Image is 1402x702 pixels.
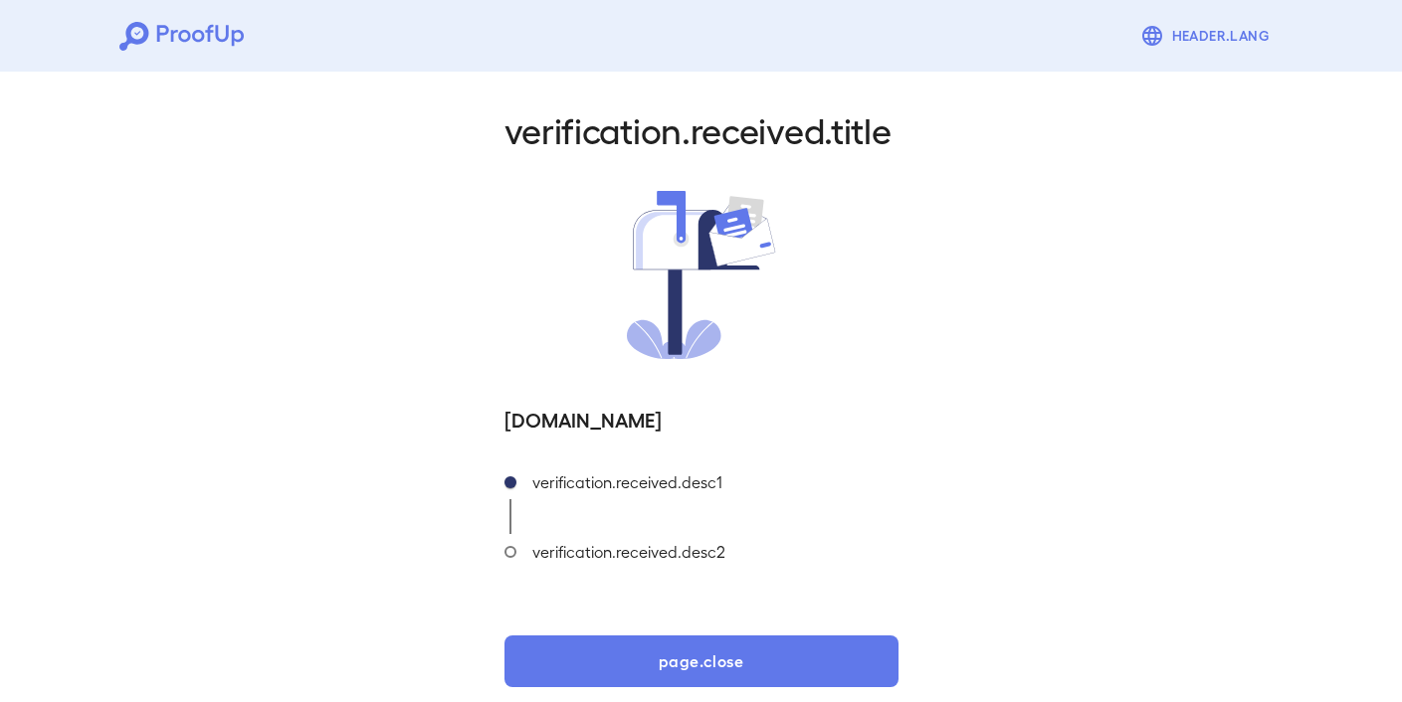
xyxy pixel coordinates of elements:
div: verification.received.desc1 [516,464,899,534]
img: received.svg [627,191,776,359]
h2: verification.received.title [504,107,899,151]
button: header.lang [1132,16,1283,56]
button: page.close [504,635,899,687]
h5: [DOMAIN_NAME] [504,405,899,433]
div: verification.received.desc2 [516,534,899,604]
